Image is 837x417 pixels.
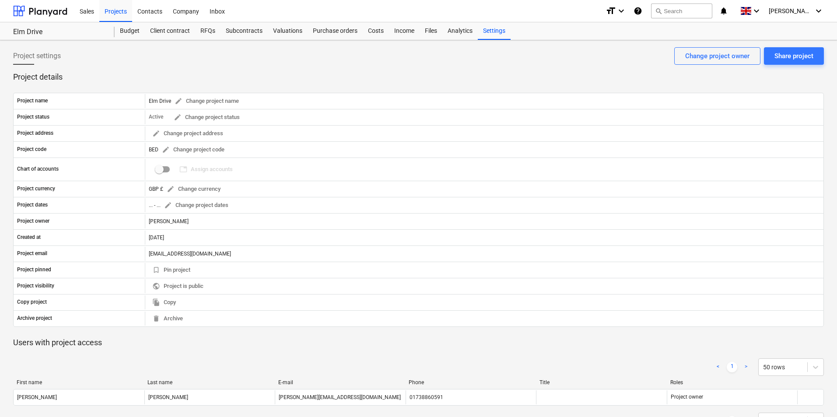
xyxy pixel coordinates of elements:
p: Project owner [671,393,703,401]
span: bookmark_border [152,266,160,274]
span: file_copy [152,298,160,306]
span: Change project code [162,145,224,155]
span: Change project dates [164,200,228,210]
span: edit [174,113,182,121]
p: Project owner [17,217,49,225]
span: edit [175,97,182,105]
a: Subcontracts [221,22,268,40]
div: [PERSON_NAME] [17,394,57,400]
button: Pin project [149,263,194,277]
div: [EMAIL_ADDRESS][DOMAIN_NAME] [145,247,823,261]
p: Created at [17,234,41,241]
span: delete [152,315,160,322]
span: Archive [152,314,183,324]
p: Project pinned [17,266,51,273]
a: Analytics [442,22,478,40]
p: Archive project [17,315,52,322]
button: Change currency [163,182,224,196]
p: Project currency [17,185,55,193]
span: edit [152,130,160,137]
a: Files [420,22,442,40]
div: Title [539,379,663,385]
p: Users with project access [13,337,824,348]
a: Costs [363,22,389,40]
span: Change currency [167,184,221,194]
span: Project settings [13,51,61,61]
a: Next page [741,362,751,372]
span: Pin project [152,265,190,275]
div: Elm Drive [13,28,104,37]
p: Project dates [17,201,48,209]
div: Share project [774,50,813,62]
span: public [152,282,160,290]
p: Project visibility [17,282,54,290]
button: Change project status [170,111,243,124]
div: Change project owner [685,50,749,62]
p: Active [149,113,163,121]
div: Last name [147,379,271,385]
span: edit [167,185,175,193]
span: Project is public [152,281,203,291]
p: Chart of accounts [17,165,59,173]
p: Project details [13,72,824,82]
div: ... - ... [149,202,161,208]
p: Project address [17,130,53,137]
iframe: Chat Widget [793,375,837,417]
span: Change project status [174,112,240,123]
a: Budget [115,22,145,40]
div: [DATE] [145,231,823,245]
span: edit [164,201,172,209]
div: E-mail [278,379,402,385]
p: Project name [17,97,48,105]
button: Copy [149,296,179,309]
p: Project code [17,146,46,153]
span: GBP £ [149,186,163,192]
div: BED [149,143,228,157]
div: Phone [409,379,532,385]
div: Elm Drive [149,95,242,108]
a: Previous page [713,362,723,372]
button: Project is public [149,280,207,293]
button: Change project code [158,143,228,157]
button: Change project address [149,127,227,140]
a: Income [389,22,420,40]
div: [PERSON_NAME][EMAIL_ADDRESS][DOMAIN_NAME] [279,394,401,400]
button: Change project name [171,95,242,108]
span: Copy [152,298,176,308]
a: RFQs [195,22,221,40]
p: Project status [17,113,49,121]
a: Purchase orders [308,22,363,40]
span: edit [162,146,170,154]
button: Archive [149,312,186,326]
p: Copy project [17,298,47,306]
div: 01738860591 [410,394,443,400]
div: First name [17,379,140,385]
div: [PERSON_NAME] [145,214,823,228]
span: Change project name [175,96,239,106]
a: Page 1 is your current page [727,362,737,372]
button: Share project [764,47,824,65]
span: Change project address [152,129,223,139]
a: Valuations [268,22,308,40]
div: Roles [670,379,794,385]
a: Client contract [145,22,195,40]
button: Change project dates [161,199,232,212]
div: [PERSON_NAME] [148,394,188,400]
p: Project email [17,250,47,257]
button: Change project owner [674,47,760,65]
a: Settings [478,22,511,40]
